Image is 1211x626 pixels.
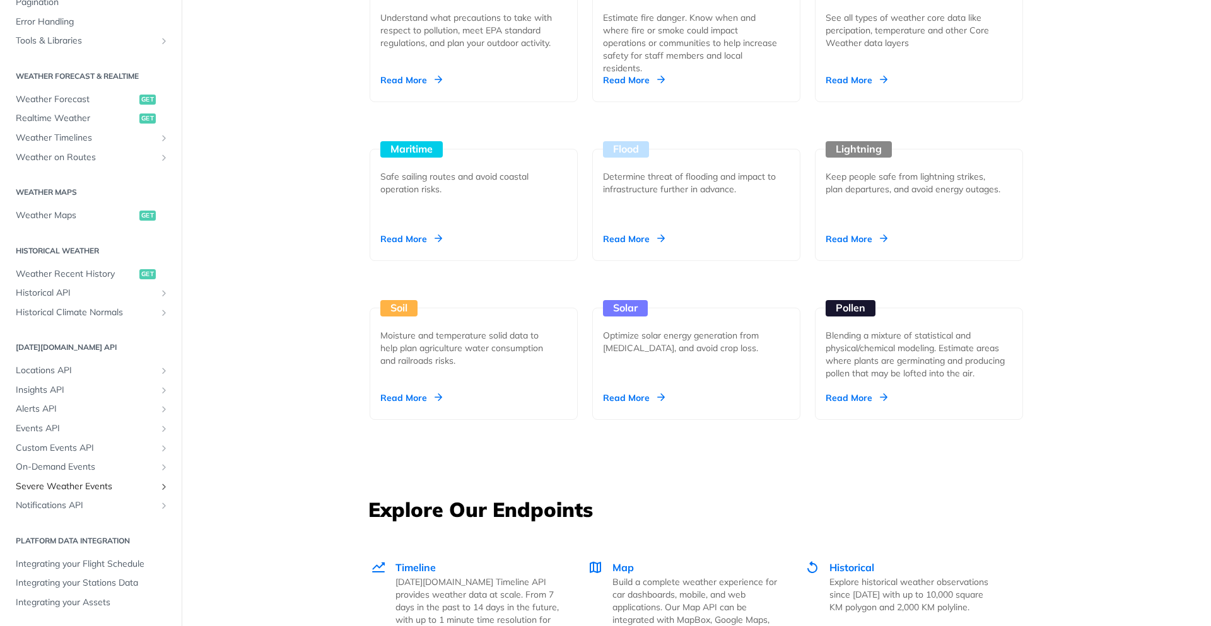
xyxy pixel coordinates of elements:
[805,560,820,575] img: Historical
[159,36,169,46] button: Show subpages for Tools & Libraries
[365,261,583,420] a: Soil Moisture and temperature solid data to help plan agriculture water consumption and railroads...
[16,132,156,144] span: Weather Timelines
[9,245,172,257] h2: Historical Weather
[9,381,172,400] a: Insights APIShow subpages for Insights API
[380,300,418,316] div: Soil
[9,129,172,148] a: Weather TimelinesShow subpages for Weather Timelines
[9,477,172,496] a: Severe Weather EventsShow subpages for Severe Weather Events
[16,93,136,106] span: Weather Forecast
[9,13,172,32] a: Error Handling
[9,109,172,128] a: Realtime Weatherget
[603,170,780,195] div: Determine threat of flooding and impact to infrastructure further in advance.
[159,288,169,298] button: Show subpages for Historical API
[603,300,648,316] div: Solar
[380,74,442,86] div: Read More
[16,461,156,473] span: On-Demand Events
[139,269,156,279] span: get
[16,577,169,589] span: Integrating your Stations Data
[16,364,156,377] span: Locations API
[9,90,172,109] a: Weather Forecastget
[380,329,557,367] div: Moisture and temperature solid data to help plan agriculture water consumption and railroads risks.
[826,300,875,316] div: Pollen
[380,170,557,195] div: Safe sailing routes and avoid coastal operation risks.
[9,148,172,167] a: Weather on RoutesShow subpages for Weather on Routes
[380,141,443,158] div: Maritime
[159,424,169,434] button: Show subpages for Events API
[159,462,169,472] button: Show subpages for On-Demand Events
[826,11,1002,49] div: See all types of weather core data like percipation, temperature and other Core Weather data layers
[603,391,665,404] div: Read More
[16,596,169,609] span: Integrating your Assets
[9,206,172,225] a: Weather Mapsget
[826,141,892,158] div: Lightning
[826,391,887,404] div: Read More
[16,209,136,222] span: Weather Maps
[16,403,156,415] span: Alerts API
[603,11,780,74] div: Estimate fire danger. Know when and where fire or smoke could impact operations or communities to...
[159,153,169,163] button: Show subpages for Weather on Routes
[588,560,603,575] img: Map
[16,16,169,28] span: Error Handling
[9,361,172,380] a: Locations APIShow subpages for Locations API
[9,32,172,50] a: Tools & LibrariesShow subpages for Tools & Libraries
[810,261,1028,420] a: Pollen Blending a mixture of statistical and physical/chemical modeling. Estimate areas where pla...
[139,211,156,221] span: get
[159,308,169,318] button: Show subpages for Historical Climate Normals
[16,112,136,125] span: Realtime Weather
[139,95,156,105] span: get
[16,287,156,299] span: Historical API
[826,233,887,245] div: Read More
[603,233,665,245] div: Read More
[826,329,1012,380] div: Blending a mixture of statistical and physical/chemical modeling. Estimate areas where plants are...
[9,593,172,612] a: Integrating your Assets
[380,11,557,49] div: Understand what precautions to take with respect to pollution, meet EPA standard regulations, and...
[16,422,156,435] span: Events API
[16,442,156,455] span: Custom Events API
[9,496,172,515] a: Notifications APIShow subpages for Notifications API
[9,555,172,574] a: Integrating your Flight Schedule
[16,499,156,512] span: Notifications API
[9,458,172,477] a: On-Demand EventsShow subpages for On-Demand Events
[16,151,156,164] span: Weather on Routes
[603,74,665,86] div: Read More
[9,71,172,82] h2: Weather Forecast & realtime
[16,384,156,397] span: Insights API
[16,268,136,281] span: Weather Recent History
[603,141,649,158] div: Flood
[9,284,172,303] a: Historical APIShow subpages for Historical API
[380,233,442,245] div: Read More
[16,306,156,319] span: Historical Climate Normals
[9,265,172,284] a: Weather Recent Historyget
[9,342,172,353] h2: [DATE][DOMAIN_NAME] API
[380,391,442,404] div: Read More
[9,419,172,438] a: Events APIShow subpages for Events API
[587,102,805,261] a: Flood Determine threat of flooding and impact to infrastructure further in advance. Read More
[395,561,436,574] span: Timeline
[16,558,169,571] span: Integrating your Flight Schedule
[9,574,172,593] a: Integrating your Stations Data
[371,560,386,575] img: Timeline
[368,496,1024,523] h3: Explore Our Endpoints
[9,535,172,547] h2: Platform DATA integration
[587,261,805,420] a: Solar Optimize solar energy generation from [MEDICAL_DATA], and avoid crop loss. Read More
[829,576,994,613] p: Explore historical weather observations since [DATE] with up to 10,000 square KM polygon and 2,00...
[159,443,169,453] button: Show subpages for Custom Events API
[9,400,172,419] a: Alerts APIShow subpages for Alerts API
[829,561,874,574] span: Historical
[159,385,169,395] button: Show subpages for Insights API
[365,102,583,261] a: Maritime Safe sailing routes and avoid coastal operation risks. Read More
[159,366,169,376] button: Show subpages for Locations API
[826,74,887,86] div: Read More
[159,404,169,414] button: Show subpages for Alerts API
[159,482,169,492] button: Show subpages for Severe Weather Events
[16,35,156,47] span: Tools & Libraries
[159,133,169,143] button: Show subpages for Weather Timelines
[9,187,172,198] h2: Weather Maps
[826,170,1002,195] div: Keep people safe from lightning strikes, plan departures, and avoid energy outages.
[139,113,156,124] span: get
[16,480,156,493] span: Severe Weather Events
[9,303,172,322] a: Historical Climate NormalsShow subpages for Historical Climate Normals
[810,102,1028,261] a: Lightning Keep people safe from lightning strikes, plan departures, and avoid energy outages. Rea...
[159,501,169,511] button: Show subpages for Notifications API
[612,561,634,574] span: Map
